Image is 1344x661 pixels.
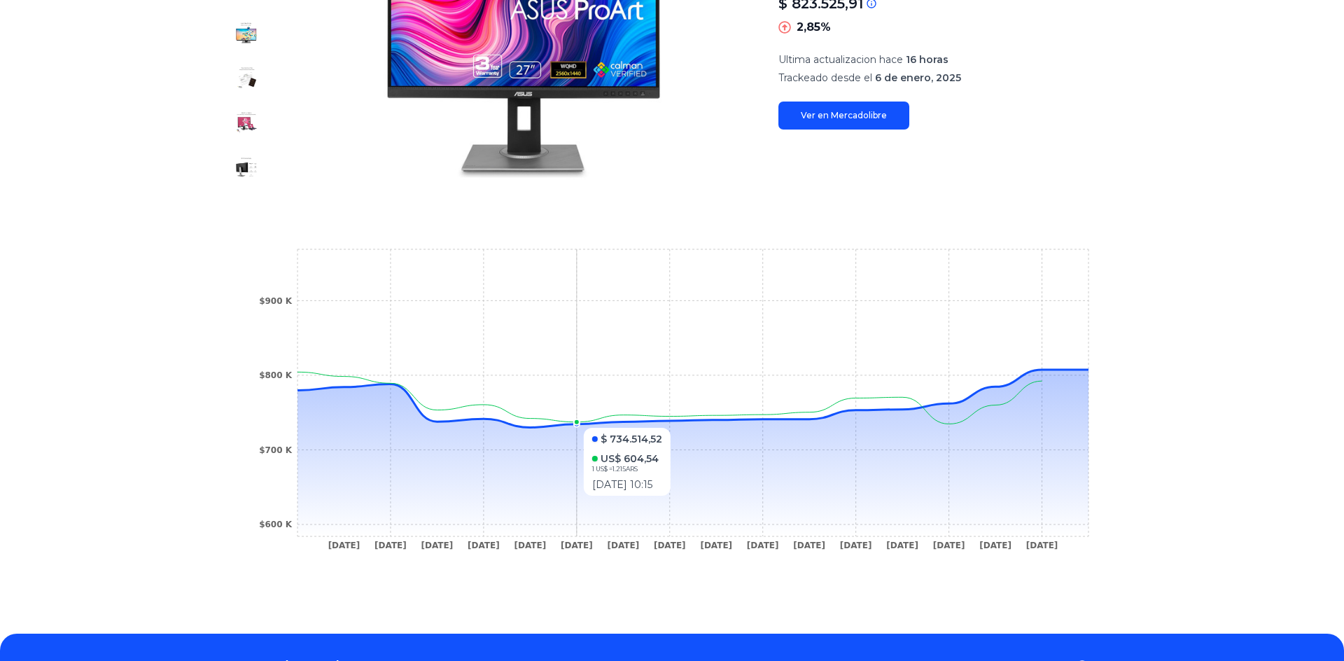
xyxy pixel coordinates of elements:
tspan: [DATE] [979,541,1011,550]
tspan: [DATE] [886,541,918,550]
span: 16 horas [906,53,948,66]
p: 2,85% [797,19,831,36]
a: Ver en Mercadolibre [778,102,909,130]
tspan: $600 K [259,520,293,529]
tspan: [DATE] [793,541,825,550]
img: Monitor Asus Proart Pa278qv Wqhd De 27 (2560 X 100%) [235,22,258,44]
span: Trackeado desde el [778,71,872,84]
tspan: [DATE] [421,541,454,550]
tspan: [DATE] [607,541,639,550]
tspan: [DATE] [840,541,872,550]
tspan: [DATE] [468,541,500,550]
img: Monitor Asus Proart Pa278qv Wqhd De 27 (2560 X 100%) [235,67,258,89]
span: Ultima actualizacion hace [778,53,903,66]
tspan: [DATE] [374,541,407,550]
img: Monitor Asus Proart Pa278qv Wqhd De 27 (2560 X 100%) [235,111,258,134]
tspan: [DATE] [514,541,547,550]
tspan: [DATE] [747,541,779,550]
tspan: [DATE] [328,541,360,550]
tspan: [DATE] [654,541,686,550]
img: Monitor Asus Proart Pa278qv Wqhd De 27 (2560 X 100%) [235,156,258,179]
tspan: [DATE] [1026,541,1058,550]
tspan: [DATE] [700,541,732,550]
tspan: $700 K [259,445,293,455]
tspan: $800 K [259,370,293,380]
tspan: [DATE] [933,541,965,550]
tspan: [DATE] [561,541,593,550]
tspan: $900 K [259,296,293,306]
span: 6 de enero, 2025 [875,71,961,84]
